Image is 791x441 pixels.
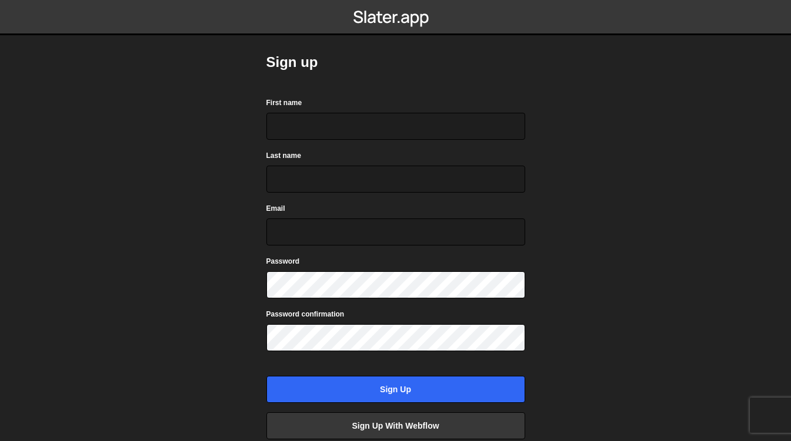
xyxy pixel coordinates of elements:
label: Last name [266,150,301,161]
input: Sign up [266,376,525,403]
label: Password confirmation [266,308,345,320]
label: Password [266,255,300,267]
a: Sign up with Webflow [266,412,525,439]
h2: Sign up [266,53,525,72]
label: First name [266,97,302,109]
label: Email [266,203,285,214]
